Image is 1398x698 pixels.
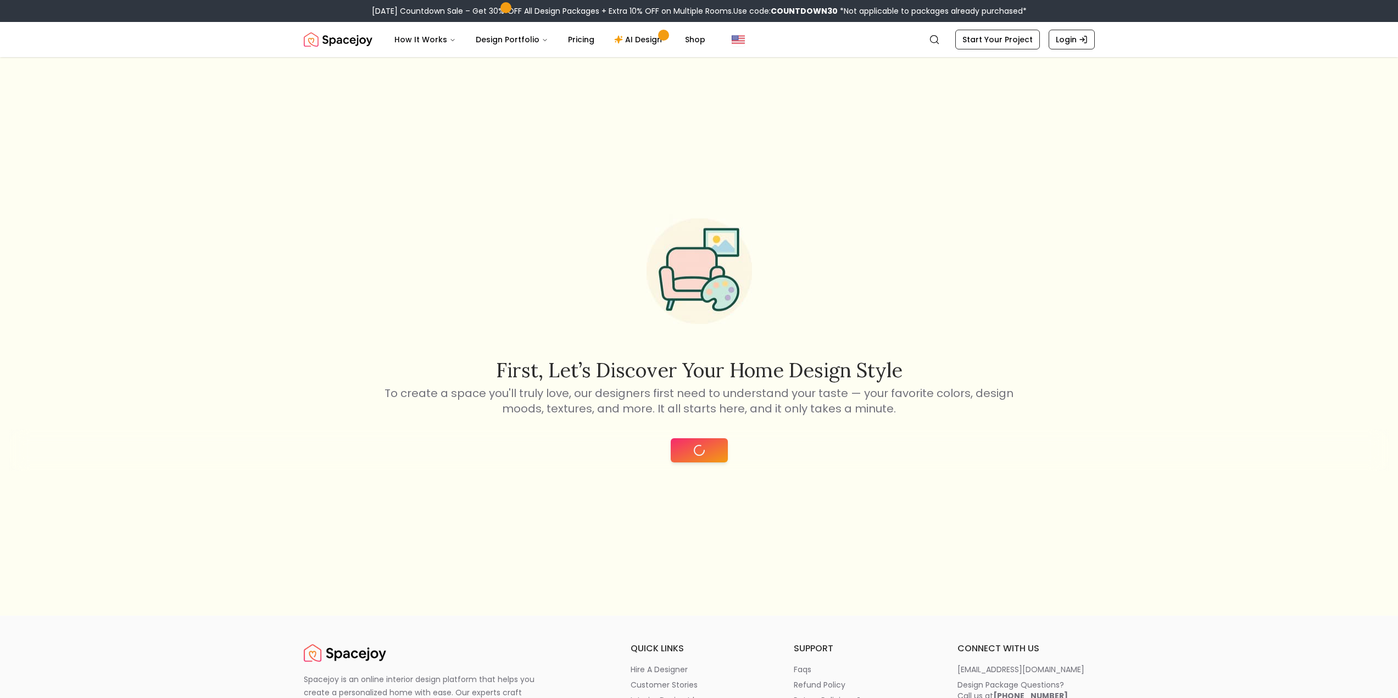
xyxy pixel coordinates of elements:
div: [DATE] Countdown Sale – Get 30% OFF All Design Packages + Extra 10% OFF on Multiple Rooms. [372,5,1027,16]
h2: First, let’s discover your home design style [383,359,1016,381]
a: faqs [794,664,931,675]
a: customer stories [631,679,768,690]
h6: support [794,642,931,655]
img: Start Style Quiz Illustration [629,201,770,342]
span: Use code: [733,5,838,16]
b: COUNTDOWN30 [771,5,838,16]
h6: quick links [631,642,768,655]
p: refund policy [794,679,845,690]
h6: connect with us [957,642,1095,655]
a: [EMAIL_ADDRESS][DOMAIN_NAME] [957,664,1095,675]
a: hire a designer [631,664,768,675]
nav: Global [304,22,1095,57]
a: Spacejoy [304,29,372,51]
span: *Not applicable to packages already purchased* [838,5,1027,16]
img: Spacejoy Logo [304,642,386,664]
img: United States [732,33,745,46]
a: Login [1049,30,1095,49]
a: Spacejoy [304,642,386,664]
p: hire a designer [631,664,688,675]
a: AI Design [605,29,674,51]
p: To create a space you'll truly love, our designers first need to understand your taste — your fav... [383,386,1016,416]
a: Pricing [559,29,603,51]
a: refund policy [794,679,931,690]
a: Start Your Project [955,30,1040,49]
p: customer stories [631,679,698,690]
button: Design Portfolio [467,29,557,51]
p: faqs [794,664,811,675]
button: How It Works [386,29,465,51]
img: Spacejoy Logo [304,29,372,51]
p: [EMAIL_ADDRESS][DOMAIN_NAME] [957,664,1084,675]
a: Shop [676,29,714,51]
nav: Main [386,29,714,51]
